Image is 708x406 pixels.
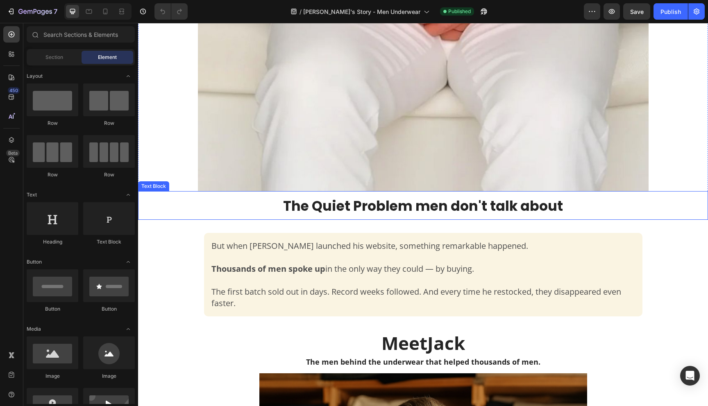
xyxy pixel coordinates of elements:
span: Toggle open [122,188,135,201]
span: Media [27,325,41,333]
strong: Jack [289,308,327,332]
span: Save [630,8,644,15]
span: Toggle open [122,70,135,83]
button: 7 [3,3,61,20]
div: Button [27,305,78,313]
span: in the only way they could — by buying. [73,240,336,251]
div: Button [83,305,135,313]
p: The men behind the underwear that helped thousands of men. [122,334,448,343]
span: / [300,7,302,16]
div: Image [83,372,135,380]
div: Undo/Redo [154,3,188,20]
div: Row [27,171,78,178]
span: Text [27,191,37,198]
p: Meet [122,307,448,333]
span: [PERSON_NAME]'s Story - Men Underwear [303,7,420,16]
input: Search Sections & Elements [27,26,135,43]
div: Beta [6,150,20,156]
div: 450 [8,87,20,94]
p: 7 [54,7,57,16]
div: Open Intercom Messenger [680,366,700,386]
div: Heading [27,238,78,246]
span: But when [PERSON_NAME] launched his website, something remarkable happened. [73,217,390,228]
span: Toggle open [122,255,135,268]
span: The Quiet Problem men don't talk about [145,174,425,193]
span: The first batch sold out in days. Record weeks followed. And every time he restocked, they disapp... [73,263,483,286]
div: Text Block [83,238,135,246]
div: Publish [660,7,681,16]
span: Section [45,54,63,61]
strong: Thousands of men spoke up [73,240,187,251]
div: Image [27,372,78,380]
span: Toggle open [122,323,135,336]
button: Publish [654,3,688,20]
div: Text Block [2,160,29,167]
span: Button [27,258,42,266]
div: Row [83,120,135,127]
span: Element [98,54,117,61]
iframe: Design area [138,23,708,406]
span: Published [448,8,471,15]
div: Row [27,120,78,127]
div: Row [83,171,135,178]
button: Save [623,3,650,20]
span: Layout [27,72,43,80]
